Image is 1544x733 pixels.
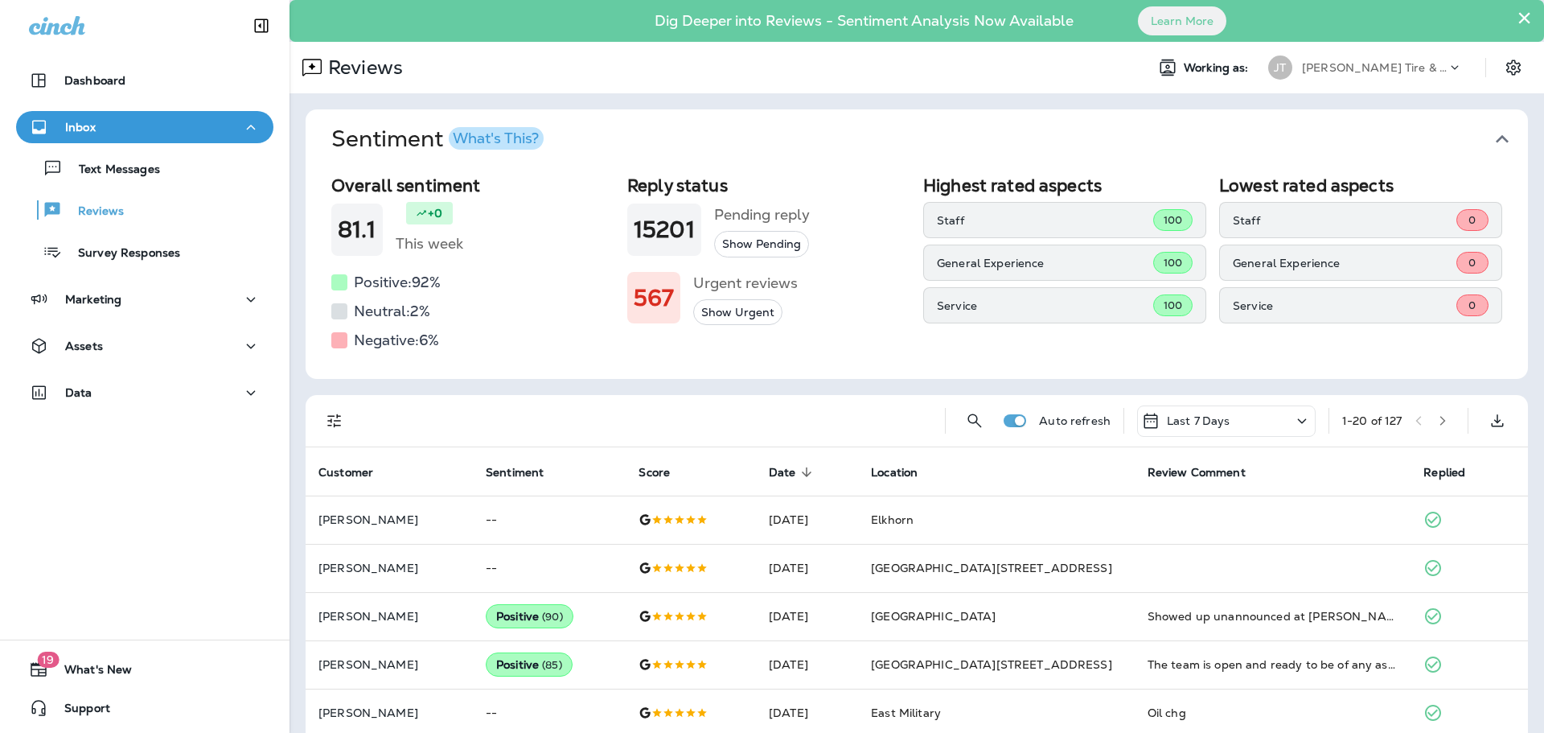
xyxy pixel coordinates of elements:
span: Support [48,702,110,721]
h5: Positive: 92 % [354,270,441,295]
p: Text Messages [63,163,160,178]
span: Customer [318,466,373,480]
p: [PERSON_NAME] [318,513,460,526]
p: [PERSON_NAME] [318,562,460,574]
div: Oil chg [1148,705,1398,721]
p: [PERSON_NAME] Tire & Auto [1302,61,1447,74]
div: What's This? [453,131,539,146]
span: Review Comment [1148,466,1246,480]
button: SentimentWhat's This? [318,109,1541,169]
div: Positive [486,604,573,628]
h5: This week [396,231,463,257]
span: Replied [1423,465,1486,480]
p: Data [65,386,92,399]
h1: 567 [634,285,674,311]
span: Elkhorn [871,513,914,527]
p: Auto refresh [1039,414,1111,427]
p: Dashboard [64,74,125,87]
p: Last 7 Days [1167,414,1230,427]
span: 0 [1468,256,1476,270]
button: Collapse Sidebar [239,10,284,42]
p: Staff [1233,214,1456,227]
h2: Highest rated aspects [923,175,1206,196]
button: Reviews [16,193,273,227]
p: General Experience [937,257,1153,270]
span: Date [769,466,796,480]
span: Score [639,466,670,480]
p: Marketing [65,293,121,306]
h2: Overall sentiment [331,175,614,196]
button: Assets [16,330,273,362]
span: Date [769,465,817,480]
span: [GEOGRAPHIC_DATA] [871,609,996,624]
div: The team is open and ready to be of any assistance. They are trustworthy, knowledgeable and will ... [1148,657,1398,673]
td: [DATE] [756,496,858,544]
span: 19 [37,652,59,668]
p: Dig Deeper into Reviews - Sentiment Analysis Now Available [608,19,1120,23]
span: Location [871,466,918,480]
h1: Sentiment [331,126,544,153]
span: What's New [48,663,132,682]
button: Data [16,377,273,409]
button: Filters [318,405,351,437]
h2: Lowest rated aspects [1219,175,1502,196]
div: 1 - 20 of 127 [1342,414,1402,427]
p: Survey Responses [62,246,180,261]
h1: 81.1 [338,216,376,243]
p: Staff [937,214,1153,227]
p: +0 [428,205,442,221]
span: Customer [318,465,394,480]
h5: Pending reply [714,202,810,228]
button: Close [1517,5,1532,31]
td: [DATE] [756,544,858,592]
button: Show Pending [714,231,809,257]
div: Showed up unannounced at Jensen Tire with a tire going flat. They got me in immediately, fixed th... [1148,608,1398,624]
button: Support [16,692,273,724]
p: Assets [65,340,103,352]
h2: Reply status [627,175,910,196]
p: [PERSON_NAME] [318,706,460,719]
span: Review Comment [1148,465,1267,480]
span: Sentiment [486,465,565,480]
button: Text Messages [16,151,273,185]
button: Dashboard [16,64,273,97]
span: Score [639,465,691,480]
p: Service [937,299,1153,312]
h5: Negative: 6 % [354,327,439,353]
td: [DATE] [756,592,858,640]
button: Show Urgent [693,299,782,326]
span: [GEOGRAPHIC_DATA][STREET_ADDRESS] [871,561,1112,575]
p: Inbox [65,121,96,134]
span: [GEOGRAPHIC_DATA][STREET_ADDRESS] [871,657,1112,672]
h5: Urgent reviews [693,270,798,296]
button: Marketing [16,283,273,315]
span: ( 85 ) [542,658,562,672]
p: Reviews [322,56,403,80]
td: -- [473,496,626,544]
span: Working as: [1184,61,1252,75]
span: Replied [1423,466,1465,480]
span: 0 [1468,299,1476,312]
span: 100 [1164,213,1182,227]
button: Survey Responses [16,235,273,269]
span: Sentiment [486,466,544,480]
h1: 15201 [634,216,695,243]
span: 100 [1164,299,1182,312]
button: Search Reviews [959,405,991,437]
p: General Experience [1233,257,1456,270]
td: -- [473,544,626,592]
button: Inbox [16,111,273,143]
span: 0 [1468,213,1476,227]
p: Reviews [62,204,124,220]
p: [PERSON_NAME] [318,610,460,623]
h5: Neutral: 2 % [354,299,430,324]
button: Settings [1499,53,1528,82]
div: SentimentWhat's This? [306,169,1528,379]
button: Export as CSV [1481,405,1513,437]
td: [DATE] [756,640,858,689]
span: East Military [871,706,941,720]
button: 19What's New [16,653,273,686]
div: Positive [486,653,573,677]
span: 100 [1164,256,1182,270]
button: What's This? [449,127,544,150]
